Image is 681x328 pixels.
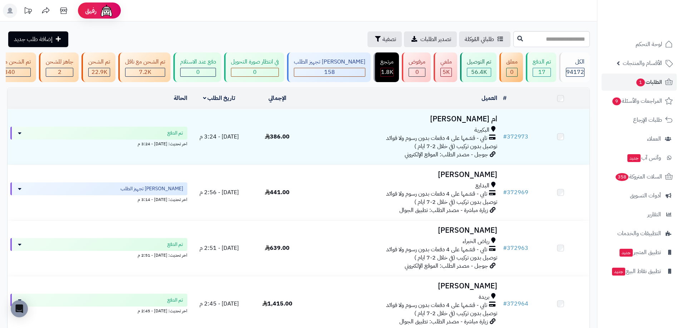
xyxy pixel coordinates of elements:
a: مرفوض 0 [400,52,432,82]
a: الحالة [174,94,187,102]
span: تابي - قسّمها على 4 دفعات بدون رسوم ولا فوائد [386,134,487,142]
span: وآتس آب [627,153,661,163]
h3: [PERSON_NAME] [309,171,497,179]
span: 340 [4,68,15,76]
a: إضافة طلب جديد [8,31,68,47]
div: تم الدفع [533,58,551,66]
div: دفع عند الاستلام [180,58,216,66]
span: [DATE] - 3:24 م [199,132,239,141]
span: # [503,132,507,141]
span: 0 [415,68,419,76]
div: اخر تحديث: [DATE] - 2:51 م [10,251,187,258]
div: اخر تحديث: [DATE] - 3:14 م [10,195,187,203]
span: 0 [253,68,257,76]
span: تابي - قسّمها على 4 دفعات بدون رسوم ولا فوائد [386,301,487,309]
div: 158 [294,68,365,76]
a: السلات المتروكة358 [602,168,677,185]
div: 0 [231,68,278,76]
span: جديد [620,249,633,257]
span: أدوات التسويق [630,191,661,201]
a: تم الدفع 17 [524,52,558,82]
h3: [PERSON_NAME] [309,282,497,290]
img: ai-face.png [99,4,114,18]
span: إضافة طلب جديد [14,35,53,44]
div: في انتظار صورة التحويل [231,58,279,66]
span: المراجعات والأسئلة [612,96,662,106]
div: اخر تحديث: [DATE] - 3:24 م [10,140,187,147]
span: تطبيق المتجر [619,247,661,257]
span: 1 [636,79,645,86]
span: بريدة [479,293,489,301]
div: معلق [506,58,518,66]
span: تم الدفع [167,297,183,304]
a: وآتس آبجديد [602,149,677,166]
span: 94172 [566,68,584,76]
span: توصيل بدون تركيب (في خلال 2-7 ايام ) [414,253,497,262]
a: # [503,94,507,102]
div: اخر تحديث: [DATE] - 2:45 م [10,307,187,314]
div: تم الشحن مع ناقل [125,58,165,66]
div: مرفوض [409,58,425,66]
div: الكل [566,58,584,66]
a: جاهز للشحن 2 [38,52,80,82]
div: تم التوصيل [467,58,491,66]
span: العملاء [647,134,661,144]
span: 0 [510,68,514,76]
div: 17 [533,68,551,76]
span: توصيل بدون تركيب (في خلال 2-7 ايام ) [414,198,497,206]
div: 22913 [89,68,110,76]
a: الإجمالي [268,94,286,102]
img: logo-2.png [632,20,674,35]
a: المراجعات والأسئلة9 [602,92,677,110]
span: 9 [612,97,621,105]
a: #372973 [503,132,528,141]
span: لوحة التحكم [636,39,662,49]
span: [DATE] - 2:56 م [199,188,239,197]
span: 22.9K [92,68,107,76]
a: طلباتي المُوكلة [459,31,510,47]
span: زيارة مباشرة - مصدر الطلب: تطبيق الجوال [399,317,488,326]
span: زيارة مباشرة - مصدر الطلب: تطبيق الجوال [399,206,488,215]
span: 1.8K [381,68,393,76]
div: 1804 [381,68,393,76]
span: السلات المتروكة [615,172,662,182]
span: طلباتي المُوكلة [465,35,494,44]
div: ملغي [440,58,452,66]
span: الأقسام والمنتجات [623,58,662,68]
span: تصفية [383,35,396,44]
span: رياض الخبراء [463,237,489,246]
a: تم الشحن 22.9K [80,52,117,82]
div: 7223 [125,68,165,76]
span: 5K [443,68,450,76]
a: طلبات الإرجاع [602,111,677,128]
a: تصدير الطلبات [404,31,457,47]
a: [PERSON_NAME] تجهيز الطلب 158 [286,52,372,82]
span: [DATE] - 2:51 م [199,244,239,252]
span: البكيرية [474,126,489,134]
a: في انتظار صورة التحويل 0 [223,52,286,82]
span: 441.00 [265,188,290,197]
a: تاريخ الطلب [203,94,236,102]
span: [PERSON_NAME] تجهيز الطلب [120,185,183,192]
span: تم الدفع [167,241,183,248]
div: Open Intercom Messenger [11,300,28,317]
div: [PERSON_NAME] تجهيز الطلب [294,58,365,66]
a: التطبيقات والخدمات [602,225,677,242]
h3: [PERSON_NAME] [309,226,497,234]
a: مرتجع 1.8K [372,52,400,82]
span: توصيل بدون تركيب (في خلال 2-7 ايام ) [414,142,497,151]
span: [DATE] - 2:45 م [199,299,239,308]
span: تطبيق نقاط البيع [611,266,661,276]
a: #372969 [503,188,528,197]
span: توصيل بدون تركيب (في خلال 2-7 ايام ) [414,309,497,318]
a: لوحة التحكم [602,36,677,53]
button: تصفية [367,31,402,47]
span: جديد [627,154,641,162]
span: 386.00 [265,132,290,141]
div: 4954 [441,68,451,76]
span: 56.4K [471,68,487,76]
span: 7.2K [139,68,151,76]
span: الطلبات [636,77,662,87]
span: تابي - قسّمها على 4 دفعات بدون رسوم ولا فوائد [386,190,487,198]
a: ملغي 5K [432,52,459,82]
